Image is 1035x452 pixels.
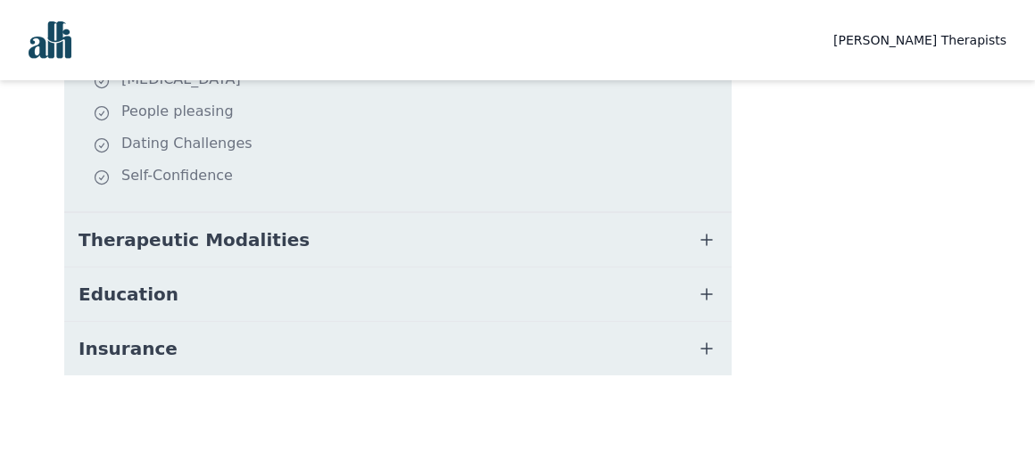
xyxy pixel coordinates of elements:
[93,101,724,126] li: People pleasing
[93,133,724,158] li: Dating Challenges
[79,282,178,307] span: Education
[79,336,178,361] span: Insurance
[64,267,732,321] button: Education
[64,322,732,375] button: Insurance
[79,227,310,252] span: Therapeutic Modalities
[833,33,1006,47] span: [PERSON_NAME] Therapists
[29,21,71,59] img: alli logo
[93,69,724,94] li: [MEDICAL_DATA]
[64,213,732,267] button: Therapeutic Modalities
[833,29,1006,51] a: [PERSON_NAME] Therapists
[93,165,724,190] li: Self-Confidence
